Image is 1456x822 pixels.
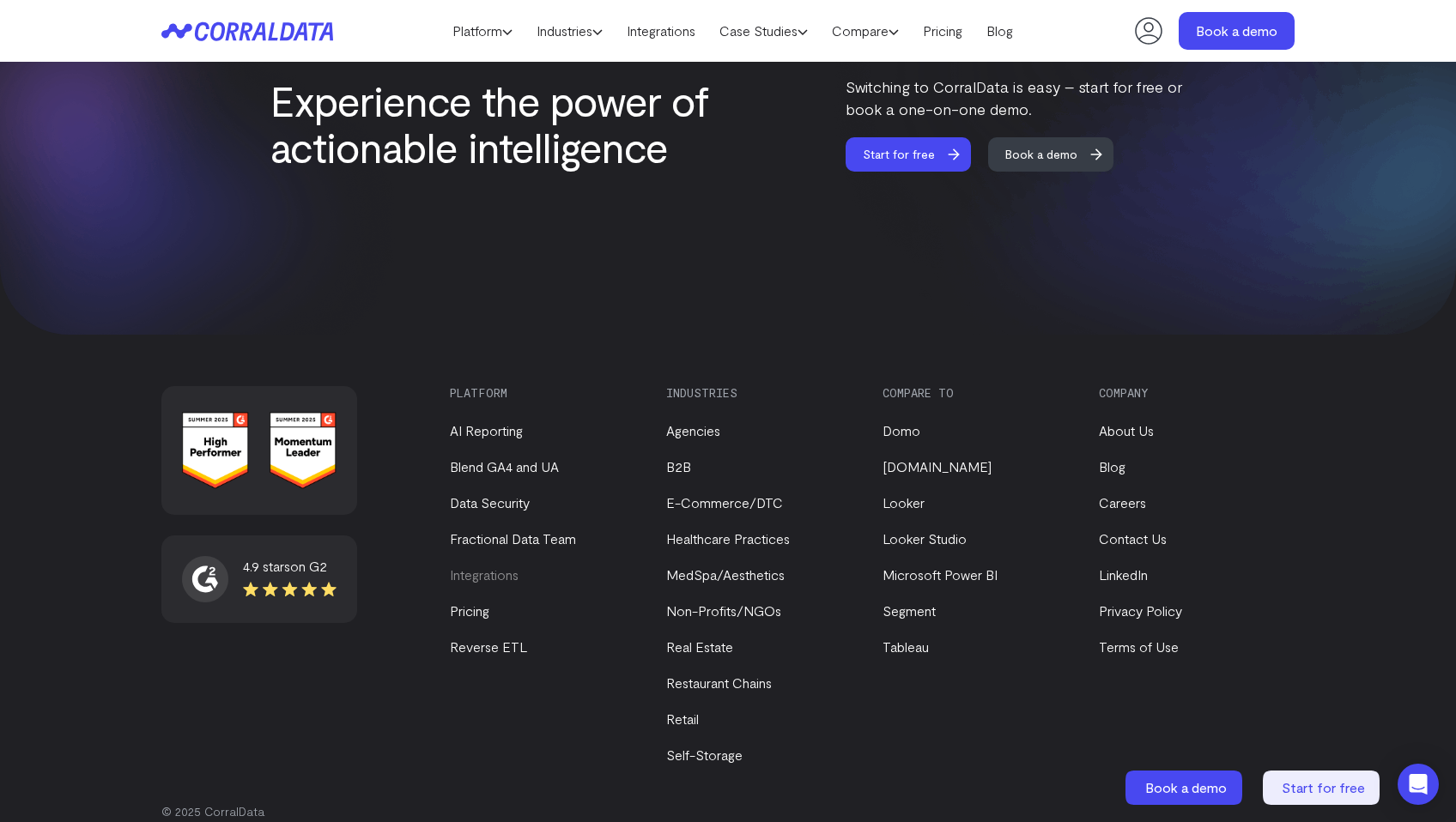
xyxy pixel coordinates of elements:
a: LinkedIn [1099,566,1148,583]
a: Looker [883,494,925,511]
a: About Us [1099,422,1154,438]
a: Start for free [1263,771,1383,805]
a: [DOMAIN_NAME] [883,458,992,474]
p: © 2025 CorralData [161,803,1295,820]
a: Real Estate [666,638,733,655]
span: Start for free [1282,779,1365,795]
a: Restaurant Chains [666,674,772,691]
a: 4.9 starson G2 [182,556,337,602]
a: B2B [666,458,691,474]
a: Integrations [450,566,519,583]
div: 4.9 stars [243,556,337,577]
a: Tableau [883,638,929,655]
div: Open Intercom Messenger [1398,764,1439,805]
a: E-Commerce/DTC [666,494,783,511]
a: Industries [525,18,615,44]
a: MedSpa/Aesthetics [666,566,785,583]
a: Careers [1099,494,1146,511]
a: Microsoft Power BI [883,566,998,583]
a: Agencies [666,422,720,438]
a: Compare [820,18,911,44]
a: Contact Us [1099,530,1167,547]
a: Reverse ETL [450,638,527,655]
h3: Platform [450,386,637,400]
h2: Experience the power of actionable intelligence [270,77,725,170]
a: AI Reporting [450,422,523,438]
a: Fractional Data Team [450,530,576,547]
a: Pricing [450,602,489,619]
span: on G2 [290,558,327,574]
a: Domo [883,422,920,438]
h3: Industries [666,386,853,400]
a: Case Studies [707,18,820,44]
a: Platform [440,18,525,44]
a: Book a demo [988,137,1129,172]
a: Looker Studio [883,530,967,547]
a: Pricing [911,18,974,44]
a: Self-Storage [666,746,743,763]
p: Switching to CorralData is easy – start for free or book a one-on-one demo. [846,76,1186,120]
a: Segment [883,602,936,619]
a: Blog [1099,458,1125,474]
a: Non-Profits/NGOs [666,602,781,619]
a: Start for free [846,137,986,172]
a: Data Security [450,494,530,511]
a: Privacy Policy [1099,602,1182,619]
span: Start for free [846,137,952,172]
a: Healthcare Practices [666,530,790,547]
a: Book a demo [1125,771,1246,805]
a: Blog [974,18,1025,44]
a: Book a demo [1179,12,1295,50]
a: Terms of Use [1099,638,1179,655]
h3: Compare to [883,386,1070,400]
span: Book a demo [1145,779,1227,795]
a: Integrations [615,18,707,44]
a: Retail [666,710,699,727]
h3: Company [1099,386,1286,400]
a: Blend GA4 and UA [450,458,559,474]
span: Book a demo [988,137,1095,172]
